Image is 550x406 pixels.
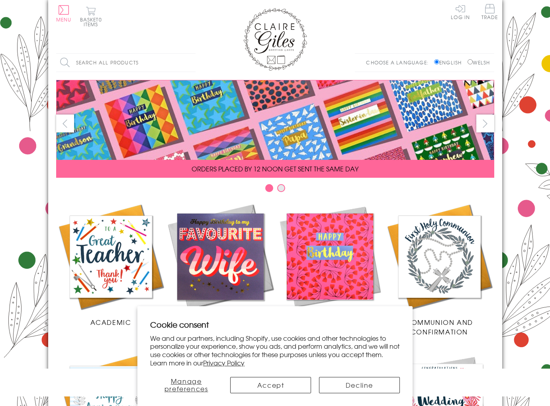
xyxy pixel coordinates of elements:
button: next [476,115,494,132]
span: Manage preferences [164,376,208,393]
button: Basket0 items [80,6,102,27]
input: Welsh [468,59,473,64]
a: Communion and Confirmation [385,202,494,336]
span: Communion and Confirmation [405,317,473,336]
button: Manage preferences [150,377,222,393]
span: Academic [90,317,131,327]
button: Decline [319,377,400,393]
p: We and our partners, including Shopify, use cookies and other technologies to personalize your ex... [150,334,400,367]
a: Trade [481,4,498,21]
input: Search [188,54,196,72]
a: Privacy Policy [203,358,245,367]
a: Birthdays [275,202,385,327]
div: Carousel Pagination [56,184,494,196]
p: Choose a language: [366,59,433,66]
button: Carousel Page 2 [277,184,285,192]
h2: Cookie consent [150,319,400,330]
a: New Releases [166,202,275,327]
button: prev [56,115,74,132]
input: English [434,59,439,64]
a: Log In [451,4,470,19]
label: Welsh [468,59,490,66]
button: Carousel Page 1 (Current Slide) [265,184,273,192]
span: Trade [481,4,498,19]
button: Accept [230,377,311,393]
span: Menu [56,16,72,23]
span: 0 items [84,16,102,28]
input: Search all products [56,54,196,72]
img: Claire Giles Greetings Cards [243,8,307,71]
span: ORDERS PLACED BY 12 NOON GET SENT THE SAME DAY [192,164,358,173]
button: Menu [56,5,72,22]
label: English [434,59,466,66]
a: Academic [56,202,166,327]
